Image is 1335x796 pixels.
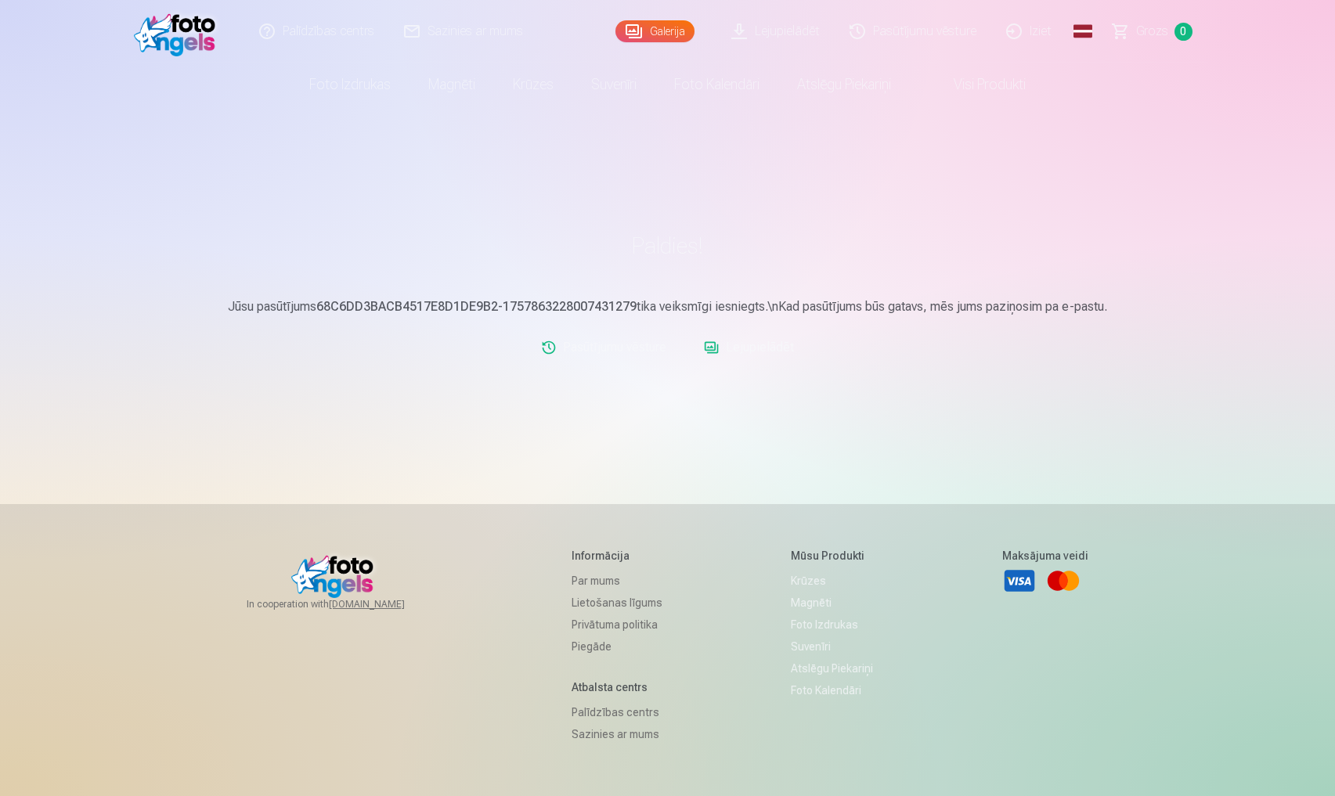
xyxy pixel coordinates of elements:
[572,63,655,106] a: Suvenīri
[134,6,224,56] img: /fa3
[572,723,662,745] a: Sazinies ar mums
[791,548,873,564] h5: Mūsu produkti
[1002,564,1037,598] a: Visa
[316,299,637,314] b: 68C6DD3BACB4517E8D1DE9B2-1757863228007431279
[410,63,494,106] a: Magnēti
[1136,22,1168,41] span: Grozs
[572,592,662,614] a: Lietošanas līgums
[791,614,873,636] a: Foto izdrukas
[572,636,662,657] a: Piegāde
[791,657,873,679] a: Atslēgu piekariņi
[778,63,910,106] a: Atslēgu piekariņi
[290,63,410,106] a: Foto izdrukas
[1046,564,1081,598] a: Mastercard
[791,679,873,701] a: Foto kalendāri
[698,332,800,363] a: Lejupielādēt
[791,570,873,592] a: Krūzes
[572,701,662,723] a: Palīdzības centrs
[1002,548,1088,564] h5: Maksājuma veidi
[655,63,778,106] a: Foto kalendāri
[247,598,442,611] span: In cooperation with
[329,598,442,611] a: [DOMAIN_NAME]
[572,570,662,592] a: Par mums
[494,63,572,106] a: Krūzes
[572,614,662,636] a: Privātuma politika
[791,636,873,657] a: Suvenīri
[791,592,873,614] a: Magnēti
[1174,23,1192,41] span: 0
[211,232,1125,260] h1: Paldies!
[615,20,695,42] a: Galerija
[910,63,1045,106] a: Visi produkti
[572,548,662,564] h5: Informācija
[211,297,1125,316] p: Jūsu pasūtījums tika veiksmīgi iesniegts.\nKad pasūtījums būs gatavs, mēs jums paziņosim pa e-pastu.
[535,332,673,363] a: Pasūtījumu vēsture
[572,679,662,695] h5: Atbalsta centrs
